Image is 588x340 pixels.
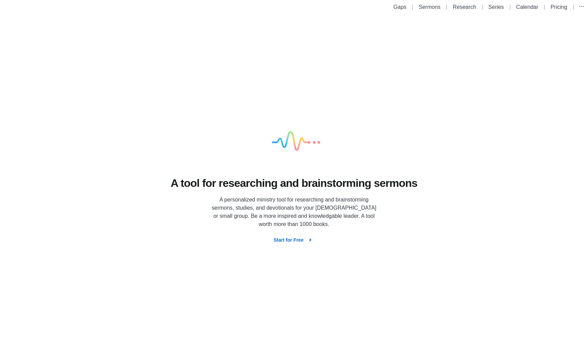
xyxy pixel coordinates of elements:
li: | [507,3,513,11]
a: Calendar [516,4,538,10]
a: Start for Free [268,237,320,243]
p: A personalized ministry tool for researching and brainstorming sermons, studies, and devotionals ... [209,196,379,228]
li: | [443,3,450,11]
h1: A tool for researching and brainstorming sermons [171,176,418,191]
a: Gaps [393,4,406,10]
a: Sermons [419,4,441,10]
li: | [409,3,416,11]
button: Start for Free [268,234,320,246]
img: logo [260,108,328,176]
li: | [541,3,548,11]
a: Research [453,4,476,10]
a: Series [488,4,504,10]
li: | [479,3,486,11]
a: Pricing [551,4,567,10]
li: | [570,3,577,11]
